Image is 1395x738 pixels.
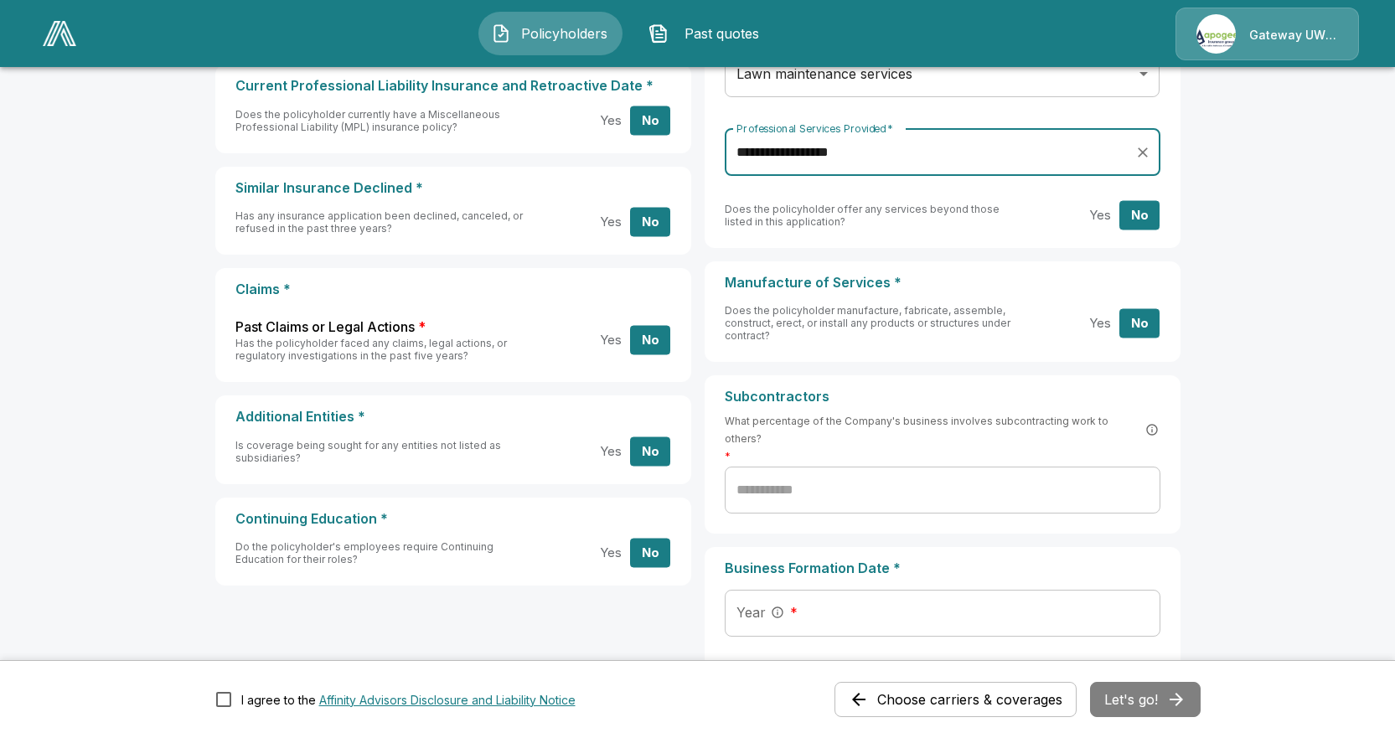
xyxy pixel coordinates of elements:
p: Continuing Education * [235,511,671,527]
span: Do the policyholder's employees require Continuing Education for their roles? [235,540,493,565]
button: Past quotes IconPast quotes [636,12,780,55]
button: Yes [591,106,631,135]
button: No [1119,200,1160,230]
div: I agree to the [241,691,576,709]
span: Is coverage being sought for any entities not listed as subsidiaries? [235,439,501,464]
p: Similar Insurance Declined * [235,180,671,196]
span: Policyholders [518,23,610,44]
span: Has any insurance application been declined, canceled, or refused in the past three years? [235,209,523,235]
button: Yes [591,208,631,237]
span: Past Claims or Legal Actions [235,317,415,337]
div: Lawn maintenance services [725,50,1159,97]
span: Does the policyholder offer any services beyond those listed in this application? [725,203,1000,228]
button: No [630,539,670,568]
p: Subcontractors [725,389,1160,405]
img: Policyholders Icon [491,23,511,44]
p: Manufacture of Services * [725,275,1160,291]
img: Past quotes Icon [648,23,669,44]
span: Does the policyholder manufacture, fabricate, assemble, construct, erect, or install any products... [725,304,1010,342]
button: Yes [591,325,631,354]
button: Yes [1080,308,1120,338]
button: No [1119,308,1160,338]
button: No [630,325,670,354]
p: Current Professional Liability Insurance and Retroactive Date * [235,78,671,94]
span: Does the policyholder currently have a Miscellaneous Professional Liability (MPL) insurance policy? [235,108,500,133]
span: What percentage of the Company's business involves subcontracting work to others? [725,412,1160,447]
span: Past quotes [675,23,767,44]
button: Clear [1131,141,1155,164]
p: Business Formation Date * [725,560,1160,576]
button: No [630,106,670,135]
button: Choose carriers & coverages [834,682,1077,717]
p: Additional Entities * [235,409,671,425]
p: Claims * [235,281,671,297]
img: AA Logo [43,21,76,46]
span: Has the policyholder faced any claims, legal actions, or regulatory investigations in the past fi... [235,337,507,362]
label: Professional Services Provided [736,121,893,136]
button: I agree to the [319,691,576,709]
button: Yes [591,436,631,466]
button: No [630,436,670,466]
button: No [630,208,670,237]
button: Policyholders IconPolicyholders [478,12,623,55]
button: Subcontracting refers to hiring external companies or individuals to perform work on behalf of yo... [1144,421,1160,438]
button: Yes [1080,200,1120,230]
button: Yes [591,539,631,568]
